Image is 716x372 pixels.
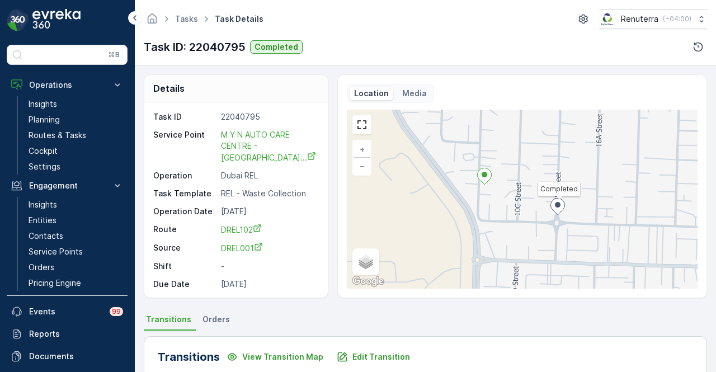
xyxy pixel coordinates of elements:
[221,111,316,123] p: 22040795
[29,215,56,226] p: Entities
[354,116,370,133] a: View Fullscreen
[352,351,410,362] p: Edit Transition
[220,348,330,366] button: View Transition Map
[250,40,303,54] button: Completed
[29,98,57,110] p: Insights
[153,279,216,290] p: Due Date
[621,13,658,25] p: Renuterra
[213,13,266,25] span: Task Details
[402,88,427,99] p: Media
[29,199,57,210] p: Insights
[354,249,378,274] a: Layers
[153,296,216,308] p: Time Window
[153,224,216,236] p: Route
[221,261,316,272] p: -
[7,74,128,96] button: Operations
[24,228,128,244] a: Contacts
[153,206,216,217] p: Operation Date
[24,197,128,213] a: Insights
[330,348,417,366] button: Edit Transition
[7,300,128,323] a: Events99
[24,275,128,291] a: Pricing Engine
[221,225,262,234] span: DREL102
[202,314,230,325] span: Orders
[29,277,81,289] p: Pricing Engine
[29,79,105,91] p: Operations
[24,128,128,143] a: Routes & Tasks
[153,170,216,181] p: Operation
[360,144,365,154] span: +
[221,206,316,217] p: [DATE]
[221,188,316,199] p: REL - Waste Collection
[350,274,387,289] img: Google
[29,114,60,125] p: Planning
[29,351,123,362] p: Documents
[7,9,29,31] img: logo
[153,261,216,272] p: Shift
[360,161,365,171] span: −
[221,296,316,308] p: -
[354,158,370,175] a: Zoom Out
[146,314,191,325] span: Transitions
[109,50,120,59] p: ⌘B
[29,145,58,157] p: Cockpit
[24,159,128,175] a: Settings
[221,279,316,290] p: [DATE]
[29,161,60,172] p: Settings
[29,246,83,257] p: Service Points
[153,242,216,254] p: Source
[221,130,316,162] span: M Y N AUTO CARE CENTRE - [GEOGRAPHIC_DATA]...
[144,39,246,55] p: Task ID: 22040795
[350,274,387,289] a: Open this area in Google Maps (opens a new window)
[599,13,616,25] img: Screenshot_2024-07-26_at_13.33.01.png
[24,143,128,159] a: Cockpit
[29,180,105,191] p: Engagement
[7,323,128,345] a: Reports
[153,111,216,123] p: Task ID
[153,188,216,199] p: Task Template
[221,129,316,163] a: M Y N AUTO CARE CENTRE - DUBAI...
[29,328,123,340] p: Reports
[242,351,323,362] p: View Transition Map
[24,244,128,260] a: Service Points
[112,307,121,316] p: 99
[29,130,86,141] p: Routes & Tasks
[221,224,316,236] a: DREL102
[7,345,128,368] a: Documents
[153,82,185,95] p: Details
[354,88,389,99] p: Location
[221,243,263,253] span: DREL001
[24,112,128,128] a: Planning
[599,9,707,29] button: Renuterra(+04:00)
[255,41,298,53] p: Completed
[158,349,220,365] p: Transitions
[146,17,158,26] a: Homepage
[29,230,63,242] p: Contacts
[24,213,128,228] a: Entities
[663,15,691,23] p: ( +04:00 )
[24,260,128,275] a: Orders
[221,170,316,181] p: Dubai REL
[153,129,216,163] p: Service Point
[221,242,316,254] a: DREL001
[29,262,54,273] p: Orders
[354,141,370,158] a: Zoom In
[32,9,81,31] img: logo_dark-DEwI_e13.png
[7,175,128,197] button: Engagement
[24,96,128,112] a: Insights
[175,14,198,23] a: Tasks
[29,306,103,317] p: Events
